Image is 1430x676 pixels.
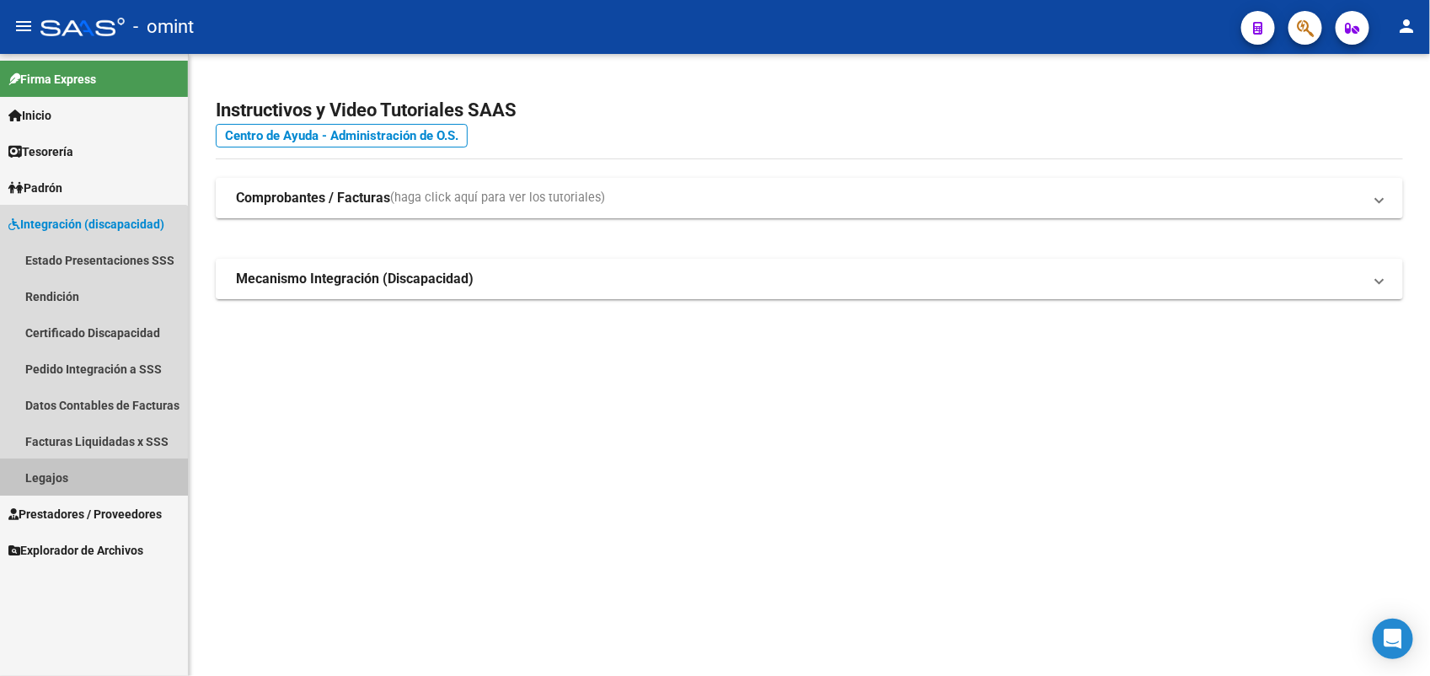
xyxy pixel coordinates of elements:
[8,70,96,89] span: Firma Express
[390,189,605,207] span: (haga click aquí para ver los tutoriales)
[13,16,34,36] mat-icon: menu
[236,189,390,207] strong: Comprobantes / Facturas
[8,215,164,233] span: Integración (discapacidad)
[216,124,468,148] a: Centro de Ayuda - Administración de O.S.
[216,259,1403,299] mat-expansion-panel-header: Mecanismo Integración (Discapacidad)
[216,94,1403,126] h2: Instructivos y Video Tutoriales SAAS
[236,270,474,288] strong: Mecanismo Integración (Discapacidad)
[8,541,143,560] span: Explorador de Archivos
[216,178,1403,218] mat-expansion-panel-header: Comprobantes / Facturas(haga click aquí para ver los tutoriales)
[1396,16,1417,36] mat-icon: person
[8,106,51,125] span: Inicio
[8,179,62,197] span: Padrón
[8,505,162,523] span: Prestadores / Proveedores
[133,8,194,46] span: - omint
[8,142,73,161] span: Tesorería
[1373,619,1413,659] div: Open Intercom Messenger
